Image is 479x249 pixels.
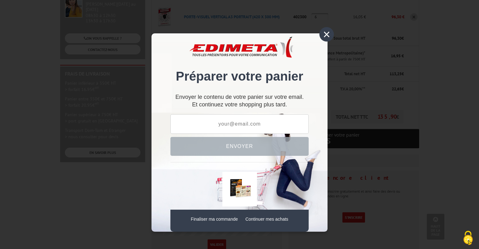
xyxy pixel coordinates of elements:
[191,217,238,222] a: Finaliser ma commande
[460,230,476,246] img: Cookies (fenêtre modale)
[245,217,288,222] a: Continuer mes achats
[170,43,309,90] div: Préparer votre panier
[319,27,334,42] div: ×
[170,96,309,108] div: Et continuez votre shopping plus tard.
[170,137,309,156] button: Envoyer
[170,96,309,98] p: Envoyer le contenu de votre panier sur votre email.
[457,228,479,249] button: Cookies (fenêtre modale)
[170,114,309,134] input: your@email.com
